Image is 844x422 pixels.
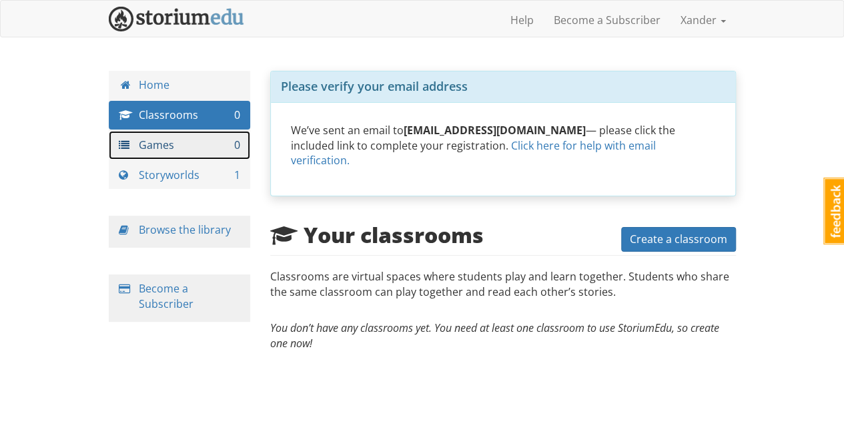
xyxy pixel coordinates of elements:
a: Storyworlds 1 [109,161,251,190]
strong: [EMAIL_ADDRESS][DOMAIN_NAME] [404,123,586,138]
h2: Your classrooms [270,223,484,246]
em: You don’t have any classrooms yet. You need at least one classroom to use StoriumEdu, so create o... [270,321,719,351]
p: We’ve sent an email to — please click the included link to complete your registration. [291,123,715,169]
a: Become a Subscriber [139,281,193,311]
span: 1 [234,168,240,183]
a: Games 0 [109,131,251,160]
a: Help [500,3,544,37]
span: 0 [234,138,240,153]
a: Xander [671,3,736,37]
span: Create a classroom [630,232,727,246]
span: Please verify your email address [281,78,468,94]
a: Classrooms 0 [109,101,251,130]
a: Click here for help with email verification. [291,138,656,168]
a: Become a Subscriber [544,3,671,37]
p: Classrooms are virtual spaces where students play and learn together. Students who share the same... [270,269,736,313]
span: 0 [234,108,240,123]
button: Create a classroom [621,227,736,252]
img: StoriumEDU [109,7,244,31]
a: Home [109,71,251,99]
a: Browse the library [139,222,231,237]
